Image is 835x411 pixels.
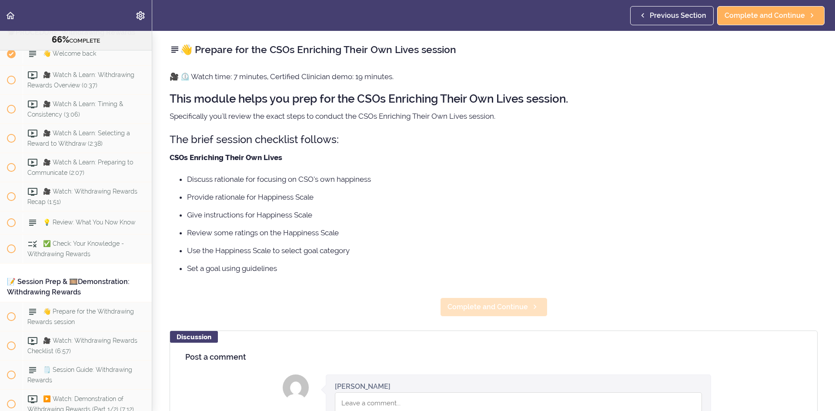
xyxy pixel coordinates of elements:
[5,10,16,21] svg: Back to course curriculum
[187,245,818,256] li: Use the Happiness Scale to select goal category
[27,159,133,176] span: 🎥 Watch & Learn: Preparing to Communicate (2:07)
[187,227,818,238] li: Review some ratings on the Happiness Scale
[43,50,96,57] span: 👋 Welcome back
[170,93,818,105] h2: This module helps you prep for the CSOs Enriching Their Own Lives session.
[170,42,818,57] h2: 👋 Prepare for the CSOs Enriching Their Own Lives session
[170,110,818,123] p: Specifically you'll review the exact steps to conduct the CSOs Enriching Their Own Lives session.
[650,10,706,21] span: Previous Section
[283,374,309,401] img: Jordan Davis
[717,6,825,25] a: Complete and Continue
[27,308,134,325] span: 👋 Prepare for the Withdrawing Rewards session
[27,240,124,257] span: ✅ Check: Your Knowledge - Withdrawing Rewards
[185,353,802,361] h4: Post a comment
[187,263,818,274] li: Set a goal using guidelines
[27,188,137,205] span: 🎥 Watch: Withdrawing Rewards Recap (1:51)
[27,337,137,354] span: 🎥 Watch: Withdrawing Rewards Checklist (6:57)
[170,331,218,343] div: Discussion
[11,34,141,46] div: COMPLETE
[27,71,134,88] span: 🎥 Watch & Learn: Withdrawing Rewards Overview (0:37)
[630,6,714,25] a: Previous Section
[170,70,818,83] p: 🎥 ⏲️ Watch time: 7 minutes, Certified Clinician demo: 19 minutes.
[52,34,69,45] span: 66%
[135,10,146,21] svg: Settings Menu
[170,153,282,162] strong: CSOs Enriching Their Own Lives
[27,100,123,117] span: 🎥 Watch & Learn: Timing & Consistency (3:06)
[725,10,805,21] span: Complete and Continue
[43,219,135,226] span: 💡 Review: What You Now Know
[170,132,818,147] h3: The brief session checklist follows:
[448,302,528,312] span: Complete and Continue
[187,209,818,221] li: Give instructions for Happiness Scale
[27,130,130,147] span: 🎥 Watch & Learn: Selecting a Reward to Withdraw (2:38)
[440,297,548,317] a: Complete and Continue
[27,366,132,383] span: 🗒️ Session Guide: Withdrawing Rewards
[335,381,391,391] div: [PERSON_NAME]
[187,174,818,185] li: Discuss rationale for focusing on CSO’s own happiness
[187,191,818,203] li: Provide rationale for Happiness Scale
